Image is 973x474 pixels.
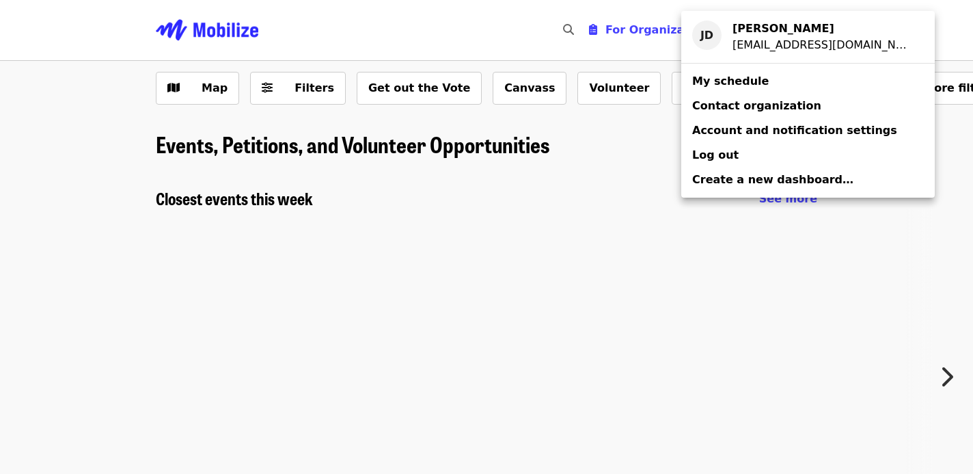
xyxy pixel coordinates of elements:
a: Log out [681,143,935,168]
span: My schedule [692,75,769,88]
span: Log out [692,148,739,161]
div: Jada DeLuca [732,21,913,37]
a: JD[PERSON_NAME][EMAIL_ADDRESS][DOMAIN_NAME] [681,16,935,57]
div: JD [692,21,722,50]
span: Account and notification settings [692,124,897,137]
span: Create a new dashboard… [692,173,853,186]
span: Contact organization [692,99,821,112]
a: Account and notification settings [681,118,935,143]
a: My schedule [681,69,935,94]
a: Create a new dashboard… [681,168,935,192]
strong: [PERSON_NAME] [732,22,834,35]
a: Contact organization [681,94,935,118]
div: Jadakuang@gmail.com [732,37,913,53]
